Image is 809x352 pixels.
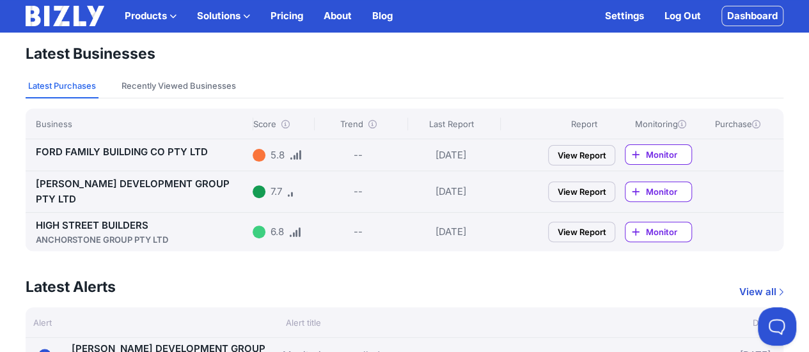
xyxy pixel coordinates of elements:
[253,118,310,130] div: Score
[739,284,783,300] a: View all
[314,118,402,130] div: Trend
[721,6,783,26] a: Dashboard
[26,43,155,64] h3: Latest Businesses
[548,181,615,202] a: View Report
[407,118,495,130] div: Last Report
[36,233,247,246] div: ANCHORSTONE GROUP PTY LTD
[548,145,615,165] a: View Report
[605,8,644,24] a: Settings
[548,118,620,130] div: Report
[271,148,285,163] div: 5.8
[26,74,783,98] nav: Tabs
[354,184,363,199] div: --
[119,74,239,98] button: Recently Viewed Businesses
[625,181,692,202] a: Monitor
[197,8,250,24] button: Solutions
[26,74,98,98] button: Latest Purchases
[548,222,615,242] a: View Report
[36,146,208,158] a: FORD FAMILY BUILDING CO PTY LTD
[625,222,692,242] a: Monitor
[354,148,363,163] div: --
[407,144,495,165] div: [DATE]
[271,224,284,240] div: 6.8
[664,8,701,24] a: Log Out
[26,316,278,329] div: Alert
[36,219,247,246] a: HIGH STREET BUILDERSANCHORSTONE GROUP PTY LTD
[372,8,393,24] a: Blog
[26,277,116,297] h3: Latest Alerts
[625,118,696,130] div: Monitoring
[407,176,495,207] div: [DATE]
[354,224,363,240] div: --
[646,226,691,238] span: Monitor
[36,178,230,205] a: [PERSON_NAME] DEVELOPMENT GROUP PTY LTD
[646,185,691,198] span: Monitor
[646,148,691,161] span: Monitor
[271,184,282,199] div: 7.7
[657,316,784,329] div: Date
[125,8,177,24] button: Products
[625,144,692,165] a: Monitor
[278,316,657,329] div: Alert title
[36,118,247,130] div: Business
[271,8,303,24] a: Pricing
[702,118,773,130] div: Purchase
[324,8,352,24] a: About
[758,307,796,346] iframe: Toggle Customer Support
[407,218,495,246] div: [DATE]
